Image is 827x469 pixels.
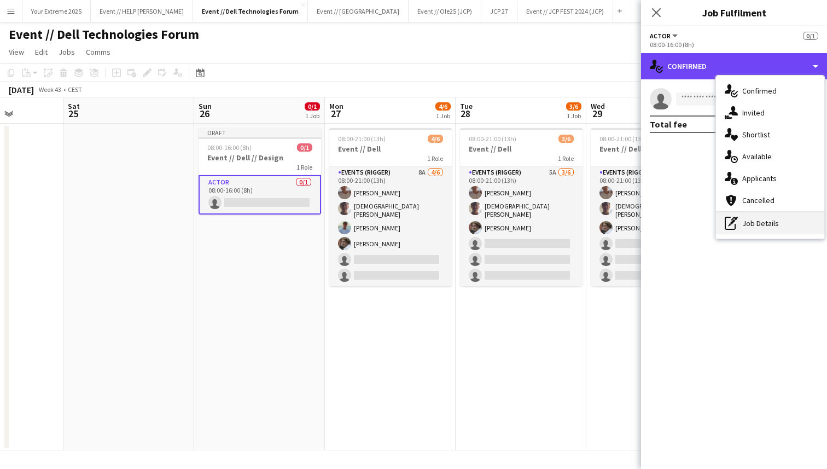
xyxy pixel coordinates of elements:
a: Edit [31,45,52,59]
span: 26 [197,107,212,120]
span: Comms [86,47,110,57]
h3: Event // Dell [591,144,713,154]
span: Wed [591,101,605,111]
span: Edit [35,47,48,57]
span: View [9,47,24,57]
button: Your Extreme 2025 [22,1,91,22]
span: Cancelled [742,195,774,205]
span: 3/6 [558,135,574,143]
div: 08:00-16:00 (8h) [650,40,818,49]
h1: Event // Dell Technologies Forum [9,26,199,43]
span: 1 Role [296,163,312,171]
app-job-card: 08:00-21:00 (13h)3/6Event // Dell1 RoleEvents (Rigger)5A3/608:00-21:00 (13h)[PERSON_NAME][DEMOGRA... [460,128,583,286]
app-job-card: Draft08:00-16:00 (8h)0/1Event // Dell // Design1 RoleActor0/108:00-16:00 (8h) [199,128,321,215]
span: 0/1 [305,102,320,111]
span: Mon [329,101,343,111]
div: Confirmed [641,53,827,79]
a: Comms [81,45,115,59]
span: 08:00-21:00 (13h) [338,135,386,143]
div: 1 Job [305,112,319,120]
span: 28 [458,107,473,120]
button: Event // HELP [PERSON_NAME] [91,1,193,22]
span: 1 Role [427,154,443,163]
span: 08:00-21:00 (13h) [599,135,647,143]
div: [DATE] [9,84,34,95]
span: Jobs [59,47,75,57]
div: 1 Job [436,112,450,120]
button: Actor [650,32,679,40]
button: Event // [GEOGRAPHIC_DATA] [308,1,409,22]
button: JCP 27 [481,1,517,22]
span: 08:00-16:00 (8h) [207,143,252,152]
span: 0/1 [297,143,312,152]
span: Actor [650,32,671,40]
app-job-card: 08:00-21:00 (13h)3/6Event // Dell1 RoleEvents (Rigger)6A3/608:00-21:00 (13h)[PERSON_NAME][DEMOGRA... [591,128,713,286]
span: Week 43 [36,85,63,94]
h3: Job Fulfilment [641,5,827,20]
span: Invited [742,108,765,118]
span: Sun [199,101,212,111]
span: 29 [589,107,605,120]
span: 4/6 [428,135,443,143]
div: Total fee [650,119,687,130]
div: Job Details [716,212,824,234]
span: 0/1 [803,32,818,40]
button: Event // JCP FEST 2024 (JCP) [517,1,613,22]
app-job-card: 08:00-21:00 (13h)4/6Event // Dell1 RoleEvents (Rigger)8A4/608:00-21:00 (13h)[PERSON_NAME][DEMOGRA... [329,128,452,286]
span: 25 [66,107,80,120]
span: Tue [460,101,473,111]
span: 4/6 [435,102,451,111]
h3: Event // Dell [329,144,452,154]
h3: Event // Dell // Design [199,153,321,163]
app-card-role: Events (Rigger)5A3/608:00-21:00 (13h)[PERSON_NAME][DEMOGRAPHIC_DATA][PERSON_NAME][PERSON_NAME] [460,166,583,286]
a: View [4,45,28,59]
span: Confirmed [742,86,777,96]
span: 27 [328,107,343,120]
a: Jobs [54,45,79,59]
div: CEST [68,85,82,94]
app-card-role: Events (Rigger)8A4/608:00-21:00 (13h)[PERSON_NAME][DEMOGRAPHIC_DATA][PERSON_NAME][PERSON_NAME][PE... [329,166,452,286]
h3: Event // Dell [460,144,583,154]
span: 3/6 [566,102,581,111]
app-card-role: Events (Rigger)6A3/608:00-21:00 (13h)[PERSON_NAME][DEMOGRAPHIC_DATA][PERSON_NAME][PERSON_NAME] [591,166,713,286]
span: Sat [68,101,80,111]
span: Shortlist [742,130,770,140]
button: Event // Ole25 (JCP) [409,1,481,22]
span: 08:00-21:00 (13h) [469,135,516,143]
app-card-role: Actor0/108:00-16:00 (8h) [199,175,321,215]
div: Draft [199,128,321,137]
span: Applicants [742,173,777,183]
div: 1 Job [567,112,581,120]
button: Event // Dell Technologies Forum [193,1,308,22]
span: Available [742,152,772,161]
span: 1 Role [558,154,574,163]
